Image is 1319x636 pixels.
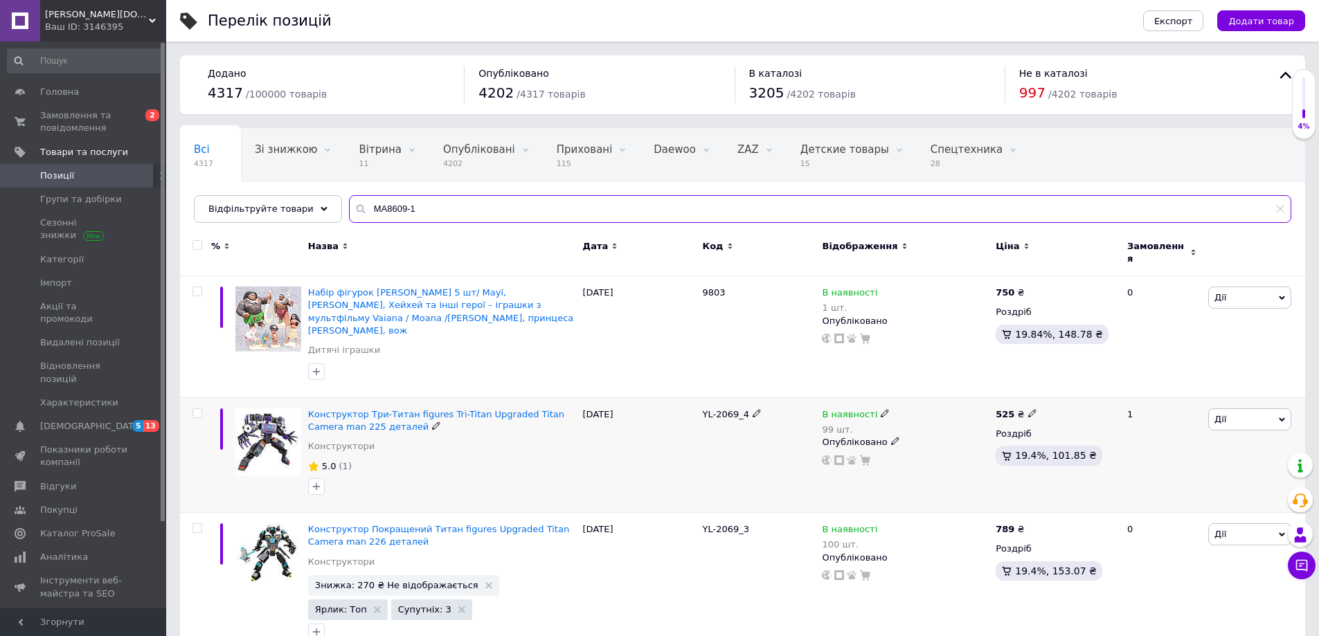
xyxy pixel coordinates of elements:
span: Додано [208,68,246,79]
span: 115 [557,158,613,169]
b: 525 [996,409,1014,419]
span: Дії [1214,529,1226,539]
span: Відфільтруйте товари [208,203,314,214]
span: Детские товары [800,143,889,156]
span: Назва [308,240,339,253]
b: 789 [996,524,1014,534]
span: Не в каталозі [1019,68,1088,79]
span: Замовлення та повідомлення [40,109,128,134]
span: 11 [359,158,401,169]
span: 5.0 [322,461,337,471]
span: Опубліковані [443,143,515,156]
span: YL-2069_3 [703,524,750,534]
span: 4202 [478,84,514,101]
input: Пошук [7,48,163,73]
span: 19.4%, 101.85 ₴ [1015,450,1097,461]
img: Конструктор Три-Титан figures Tri-Titan Upgraded Titan Camera man 225 деталей [235,408,301,475]
a: Набір фігурок [PERSON_NAME] 5 шт/ Мауї, [PERSON_NAME], Хейхей та інші герої – іграшки з мультфіль... [308,287,573,336]
span: Видалені позиції [40,336,120,349]
a: Конструктор Покращений Титан figures Upgraded Titan Camera man 226 деталей [308,524,569,547]
span: 5 [132,420,143,432]
span: Імпорт [40,277,72,289]
span: Додати товар [1228,16,1294,26]
span: Аналітика [40,551,88,563]
span: Зі знижкою [255,143,317,156]
span: (1) [339,461,352,471]
span: В наявності [822,524,877,538]
span: В наявності [822,409,877,424]
span: Характеристики [40,397,118,409]
span: 28 [931,158,1003,169]
span: Замовлення [1127,240,1187,265]
span: Категорії [40,253,84,266]
span: / 4202 товарів [1048,89,1117,100]
a: Конструктори [308,556,375,568]
span: YL-2069_4 [703,409,750,419]
img: Конструктор Улученный Титан figures Upgraded Titan Camera man 226 деталей [235,523,301,584]
span: 4317 [194,158,213,169]
span: 2 [145,109,159,121]
div: [DATE] [580,398,699,513]
span: / 4202 товарів [787,89,856,100]
a: Дитячі іграшки [308,344,380,356]
span: Всі [194,143,210,156]
div: Ваш ID: 3146395 [45,21,166,33]
div: ₴ [996,408,1037,421]
span: / 4317 товарів [517,89,585,100]
span: Приховані [557,143,613,156]
a: Конструктор Три-Титан figures Tri-Titan Upgraded Titan Camera man 225 деталей [308,409,564,432]
span: Дії [1214,292,1226,302]
span: Покупці [40,504,78,516]
div: [DATE] [580,276,699,398]
span: Знижка: 270 ₴ Не відображається [315,581,478,590]
span: Каталог ProSale [40,527,115,540]
span: Yuliana.com.ua [45,8,149,21]
span: Спецтехника [931,143,1003,156]
span: Акції та промокоди [40,300,128,325]
span: 15 [800,158,889,169]
span: В каталозі [749,68,802,79]
div: Роздріб [996,306,1115,318]
div: 100 шт. [822,539,877,549]
span: / 100000 товарів [246,89,327,100]
div: 4% [1293,122,1315,131]
span: Головна [40,86,79,98]
div: 0 [1119,276,1205,398]
span: Відгуки [40,480,76,493]
div: ₴ [996,287,1024,299]
span: Позиції [40,170,74,182]
span: 997 [1019,84,1046,101]
span: 19.4%, 153.07 ₴ [1015,565,1097,576]
b: 750 [996,287,1014,298]
span: Спецтехника [194,196,266,208]
a: Конструктори [308,440,375,453]
span: Ціна [996,240,1019,253]
span: Показники роботи компанії [40,444,128,469]
span: В наявності [822,287,877,302]
span: 9803 [703,287,726,298]
div: 1 [1119,398,1205,513]
div: Перелік позицій [208,14,332,28]
span: 4317 [208,84,243,101]
span: [DEMOGRAPHIC_DATA] [40,420,143,433]
span: Вітрина [359,143,401,156]
div: Опубліковано [822,552,989,564]
span: Відновлення позицій [40,360,128,385]
span: Групи та добірки [40,193,122,206]
span: ZAZ [737,143,759,156]
span: Daewoo [654,143,696,156]
span: 3205 [749,84,784,101]
div: Роздріб [996,428,1115,440]
span: 4202 [443,158,515,169]
span: Опубліковано [478,68,549,79]
div: ₴ [996,523,1024,536]
span: % [211,240,220,253]
span: Дії [1214,414,1226,424]
div: 99 шт. [822,424,890,435]
span: Код [703,240,724,253]
span: Інструменти веб-майстра та SEO [40,574,128,599]
span: Супутніх: 3 [398,605,451,614]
